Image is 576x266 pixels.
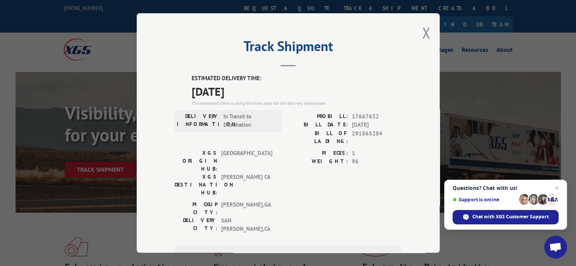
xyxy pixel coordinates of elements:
[352,129,402,145] span: 291865284
[221,149,272,173] span: [GEOGRAPHIC_DATA]
[288,157,348,166] label: WEIGHT:
[544,236,567,258] div: Open chat
[221,201,272,216] span: [PERSON_NAME] , GA
[175,216,217,233] label: DELIVERY CITY:
[175,201,217,216] label: PICKUP CITY:
[352,149,402,158] span: 1
[175,173,217,197] label: XGS DESTINATION HUB:
[453,210,559,224] div: Chat with XGS Customer Support
[175,41,402,55] h2: Track Shipment
[288,121,348,129] label: BILL DATE:
[288,112,348,121] label: PROBILL:
[453,185,559,191] span: Questions? Chat with us!
[352,157,402,166] span: 96
[192,74,402,83] label: ESTIMATED DELIVERY TIME:
[177,112,220,129] label: DELIVERY INFORMATION:
[192,100,402,107] div: The estimated time is using the time zone for the delivery destination.
[288,129,348,145] label: BILL OF LADING:
[352,121,402,129] span: [DATE]
[472,213,549,220] span: Chat with XGS Customer Support
[552,184,561,193] span: Close chat
[352,112,402,121] span: 17667632
[288,149,348,158] label: PIECES:
[453,197,516,202] span: Support is online
[192,83,402,100] span: [DATE]
[221,216,272,233] span: SAN [PERSON_NAME] , CA
[223,112,275,129] span: In Transit to Destination
[175,149,217,173] label: XGS ORIGIN HUB:
[221,173,272,197] span: [PERSON_NAME] CA
[422,23,430,43] button: Close modal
